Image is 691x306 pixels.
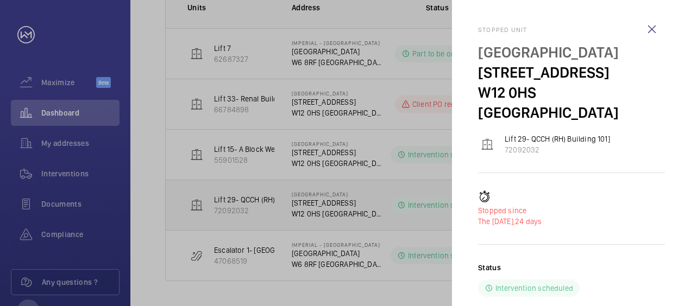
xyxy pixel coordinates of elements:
p: [STREET_ADDRESS] [478,62,665,82]
p: W12 0HS [GEOGRAPHIC_DATA] [478,82,665,123]
h2: Status [478,262,501,273]
img: elevator.svg [481,138,494,151]
p: 24 days [478,216,665,227]
span: The [DATE], [478,217,515,226]
p: Intervention scheduled [495,283,573,294]
p: 72092032 [505,144,610,155]
p: Stopped since [478,205,665,216]
p: Lift 29- QCCH (RH) Building 101] [505,133,610,144]
h2: Stopped unit [478,26,665,34]
p: [GEOGRAPHIC_DATA] [478,42,665,62]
